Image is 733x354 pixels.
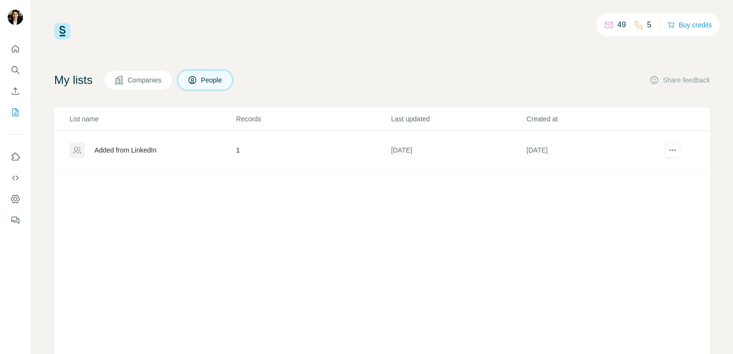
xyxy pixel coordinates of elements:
button: Dashboard [8,190,23,208]
p: Records [236,114,390,124]
td: [DATE] [526,131,662,170]
p: List name [70,114,235,124]
p: Created at [527,114,661,124]
button: Feedback [8,212,23,229]
button: Share feedback [650,75,710,85]
p: 5 [647,19,651,31]
button: Search [8,61,23,79]
td: 1 [236,131,390,170]
span: People [201,75,223,85]
img: Avatar [8,10,23,25]
button: Enrich CSV [8,83,23,100]
button: Quick start [8,40,23,58]
button: actions [665,142,680,158]
button: My lists [8,104,23,121]
span: Companies [128,75,163,85]
td: [DATE] [390,131,526,170]
p: Last updated [391,114,525,124]
button: Buy credits [667,18,712,32]
p: 49 [617,19,626,31]
button: Use Surfe on LinkedIn [8,148,23,165]
h4: My lists [54,72,93,88]
div: Added from LinkedIn [95,145,156,155]
img: Surfe Logo [54,23,71,39]
button: Use Surfe API [8,169,23,187]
